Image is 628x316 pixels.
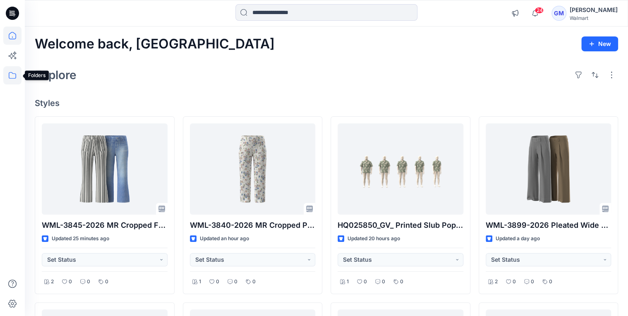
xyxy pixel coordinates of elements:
button: New [581,36,618,51]
p: 0 [69,277,72,286]
p: 0 [400,277,403,286]
p: Updated 25 minutes ago [52,234,109,243]
p: Updated a day ago [496,234,540,243]
p: WML-3845-2026 MR Cropped Flare Pant [42,220,168,231]
p: 0 [216,277,219,286]
p: 0 [531,277,534,286]
a: WML-3845-2026 MR Cropped Flare Pant [42,123,168,215]
h2: Welcome back, [GEOGRAPHIC_DATA] [35,36,275,52]
p: 2 [495,277,498,286]
p: Updated an hour ago [200,234,249,243]
p: 0 [549,277,552,286]
div: Walmart [570,15,618,21]
p: Updated 20 hours ago [348,234,400,243]
p: 0 [252,277,256,286]
p: 0 [364,277,367,286]
p: 1 [347,277,349,286]
p: 0 [234,277,237,286]
h2: Explore [35,68,77,82]
p: 0 [105,277,108,286]
a: HQ025850_GV_ Printed Slub Poplin Camp Shirt [338,123,463,215]
div: GM [551,6,566,21]
p: 1 [199,277,201,286]
p: WML-3899-2026 Pleated Wide Leg [486,220,611,231]
p: 0 [87,277,90,286]
p: 0 [382,277,385,286]
p: 2 [51,277,54,286]
a: WML-3840-2026 MR Cropped Pant [190,123,316,215]
span: 24 [535,7,544,14]
div: [PERSON_NAME] [570,5,618,15]
h4: Styles [35,98,618,108]
p: WML-3840-2026 MR Cropped Pant [190,220,316,231]
p: HQ025850_GV_ Printed Slub Poplin Camp Shirt [338,220,463,231]
a: WML-3899-2026 Pleated Wide Leg [486,123,611,215]
p: 0 [513,277,516,286]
